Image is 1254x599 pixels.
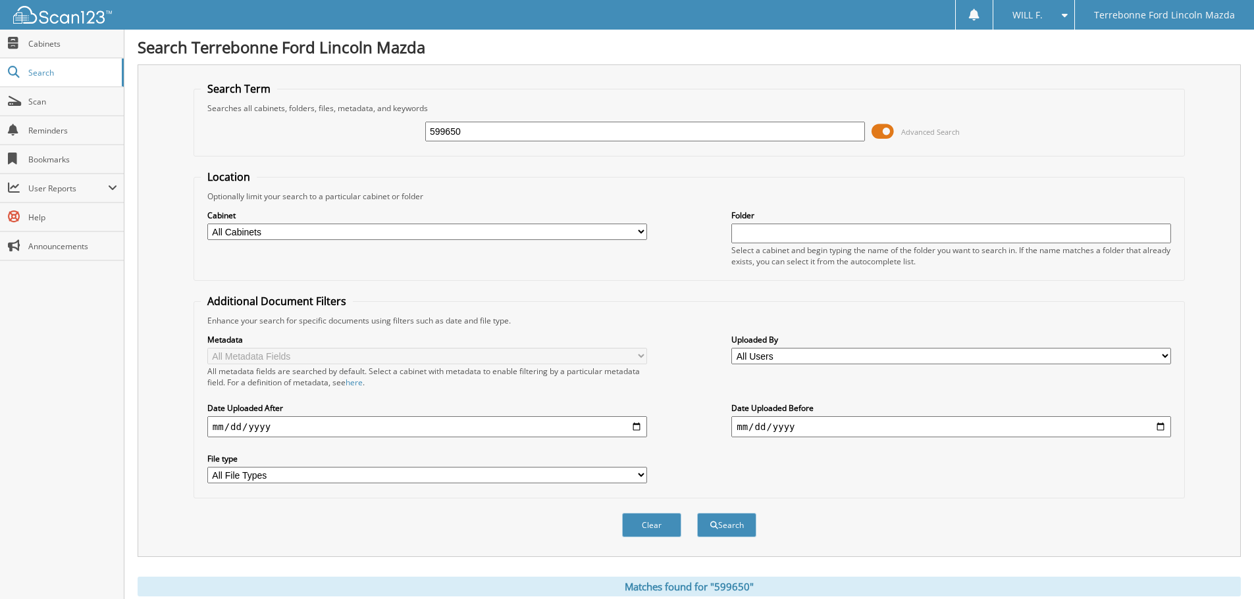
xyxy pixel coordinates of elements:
[201,294,353,308] legend: Additional Document Filters
[201,191,1178,202] div: Optionally limit your search to a particular cabinet or folder
[207,366,647,388] div: All metadata fields are searched by default. Select a cabinet with metadata to enable filtering b...
[28,154,117,165] span: Bookmarks
[1012,11,1043,19] span: WILL F.
[28,241,117,252] span: Announcements
[138,36,1241,58] h1: Search Terrebonne Ford Lincoln Mazda
[731,210,1171,221] label: Folder
[28,67,115,78] span: Search
[731,245,1171,267] div: Select a cabinet and begin typing the name of the folder you want to search in. If the name match...
[346,377,363,388] a: here
[201,82,277,96] legend: Search Term
[28,183,108,194] span: User Reports
[731,334,1171,345] label: Uploaded By
[28,125,117,136] span: Reminders
[201,315,1178,326] div: Enhance your search for specific documents using filters such as date and file type.
[207,210,647,221] label: Cabinet
[28,38,117,49] span: Cabinets
[13,6,112,24] img: scan123-logo-white.svg
[201,170,257,184] legend: Location
[207,416,647,437] input: start
[901,127,960,137] span: Advanced Search
[697,513,756,537] button: Search
[1094,11,1235,19] span: Terrebonne Ford Lincoln Mazda
[731,402,1171,414] label: Date Uploaded Before
[207,453,647,464] label: File type
[28,96,117,107] span: Scan
[138,577,1241,596] div: Matches found for "599650"
[207,402,647,414] label: Date Uploaded After
[622,513,681,537] button: Clear
[207,334,647,345] label: Metadata
[28,212,117,223] span: Help
[731,416,1171,437] input: end
[201,103,1178,114] div: Searches all cabinets, folders, files, metadata, and keywords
